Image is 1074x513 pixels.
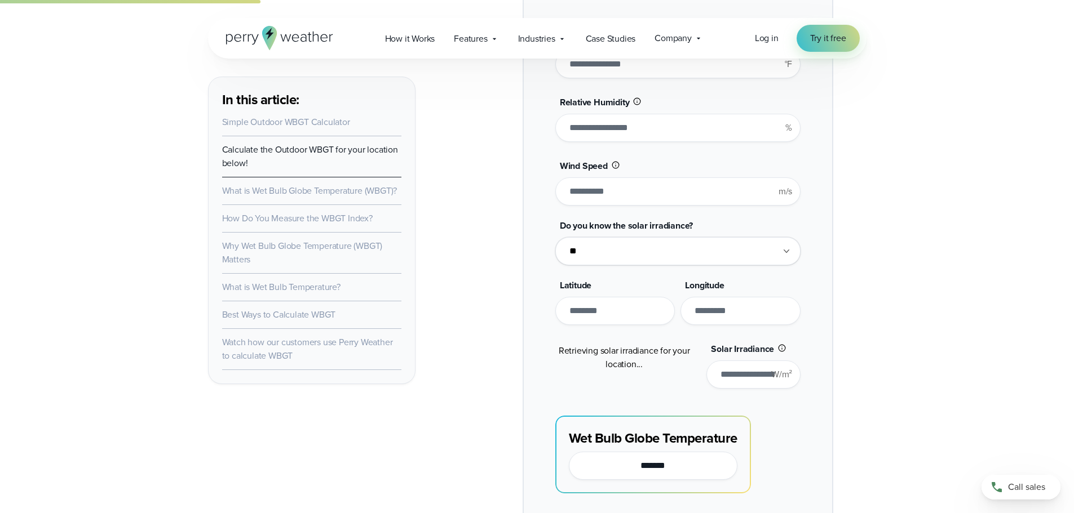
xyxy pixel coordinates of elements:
a: Best Ways to Calculate WBGT [222,308,336,321]
span: Longitude [685,279,724,292]
span: How it Works [385,32,435,46]
a: Simple Outdoor WBGT Calculator [222,115,350,128]
a: What is Wet Bulb Globe Temperature (WBGT)? [222,184,397,197]
a: Call sales [982,475,1060,499]
span: Case Studies [586,32,636,46]
a: Case Studies [576,27,646,50]
span: Company [655,32,692,45]
a: Watch how our customers use Perry Weather to calculate WBGT [222,336,393,362]
a: What is Wet Bulb Temperature? [222,280,341,293]
a: Why Wet Bulb Globe Temperature (WBGT) Matters [222,239,383,266]
span: Retrieving solar irradiance for your location... [559,344,690,371]
span: Relative Humidity [560,96,630,109]
a: Try it free [797,25,860,52]
span: Try it free [810,32,846,45]
span: Features [454,32,487,46]
span: Industries [518,32,555,46]
span: Do you know the solar irradiance? [560,219,693,232]
a: Log in [755,32,779,45]
span: Latitude [560,279,591,292]
span: Solar Irradiance [711,342,774,355]
a: How it Works [375,27,445,50]
span: Wind Speed [560,159,608,172]
span: Call sales [1008,480,1045,494]
a: How Do You Measure the WBGT Index? [222,212,373,225]
h3: In this article: [222,91,401,109]
a: Calculate the Outdoor WBGT for your location below! [222,143,398,169]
